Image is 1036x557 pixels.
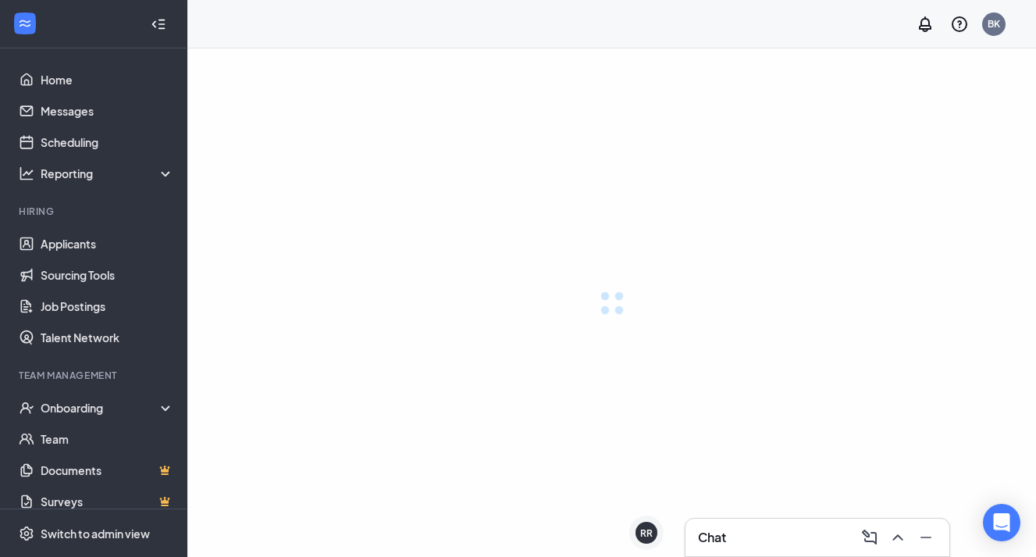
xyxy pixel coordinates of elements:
[19,166,34,181] svg: Analysis
[41,486,174,517] a: SurveysCrown
[41,291,174,322] a: Job Postings
[916,15,935,34] svg: Notifications
[41,166,175,181] div: Reporting
[41,64,174,95] a: Home
[888,528,907,547] svg: ChevronUp
[41,400,175,416] div: Onboarding
[856,525,881,550] button: ComposeMessage
[19,400,34,416] svg: UserCheck
[17,16,33,31] svg: WorkstreamLogo
[698,529,726,546] h3: Chat
[983,504,1020,541] div: Open Intercom Messenger
[640,527,653,540] div: RR
[912,525,937,550] button: Minimize
[41,322,174,353] a: Talent Network
[19,526,34,541] svg: Settings
[41,455,174,486] a: DocumentsCrown
[884,525,909,550] button: ChevronUp
[19,369,171,382] div: Team Management
[860,528,879,547] svg: ComposeMessage
[950,15,969,34] svg: QuestionInfo
[19,205,171,218] div: Hiring
[41,259,174,291] a: Sourcing Tools
[917,528,935,547] svg: Minimize
[41,228,174,259] a: Applicants
[988,17,1000,30] div: BK
[41,423,174,455] a: Team
[151,16,166,32] svg: Collapse
[41,526,150,541] div: Switch to admin view
[41,95,174,127] a: Messages
[41,127,174,158] a: Scheduling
